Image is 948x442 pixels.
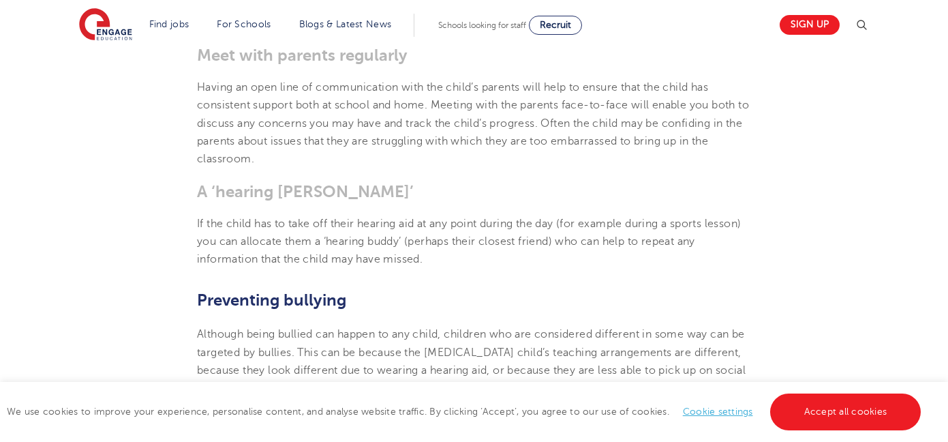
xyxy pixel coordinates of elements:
img: Engage Education [79,8,132,42]
a: Cookie settings [683,407,753,417]
span: Having an open line of communication with the child’s parents will help to ensure that the child ... [197,81,749,165]
span: A ‘hearing [PERSON_NAME]’ [197,182,414,201]
span: Recruit [540,20,571,30]
span: Although being bullied can happen to any child, children who are considered different in some way... [197,328,751,430]
a: Blogs & Latest News [299,19,392,29]
a: Sign up [780,15,840,35]
span: Meet with parents regularly [197,46,408,65]
span: We use cookies to improve your experience, personalise content, and analyse website traffic. By c... [7,407,924,417]
a: For Schools [217,19,271,29]
span: Schools looking for staff [438,20,526,30]
span: If the child has to take off their hearing aid at any point during the day (for example during a ... [197,218,741,266]
a: Accept all cookies [770,394,921,430]
a: Find jobs [149,19,189,29]
a: Recruit [529,16,582,35]
span: Preventing bullying [197,291,346,310]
